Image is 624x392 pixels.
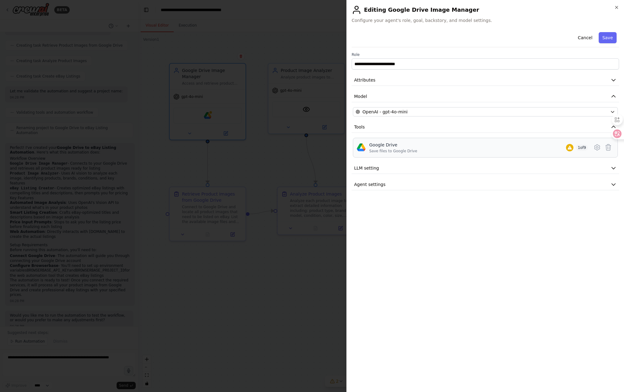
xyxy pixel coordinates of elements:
[352,121,619,133] button: Tools
[354,181,386,188] span: Agent settings
[592,142,603,153] button: Configure tool
[369,142,417,148] div: Google Drive
[369,149,417,154] div: Save files to Google Drive
[354,165,379,171] span: LLM setting
[354,77,375,83] span: Attributes
[352,5,619,15] h2: Editing Google Drive Image Manager
[352,74,619,86] button: Attributes
[357,143,366,152] img: Google Drive
[353,107,618,116] button: OpenAI - gpt-4o-mini
[352,17,619,23] span: Configure your agent's role, goal, backstory, and model settings.
[362,109,407,115] span: OpenAI - gpt-4o-mini
[354,124,365,130] span: Tools
[352,91,619,102] button: Model
[354,93,367,99] span: Model
[576,145,588,151] span: 1 of 9
[352,162,619,174] button: LLM setting
[352,52,619,57] label: Role
[599,32,617,43] button: Save
[352,179,619,190] button: Agent settings
[603,142,614,153] button: Delete tool
[574,32,596,43] button: Cancel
